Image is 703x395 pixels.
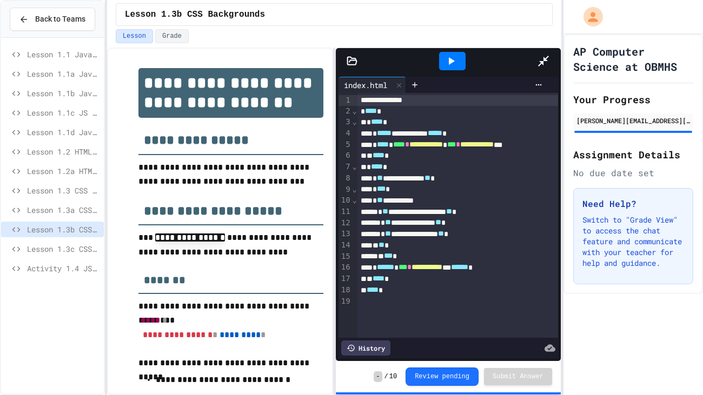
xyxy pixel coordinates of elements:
[27,126,100,138] span: Lesson 1.1d JavaScript
[389,372,397,381] span: 10
[573,147,693,162] h2: Assignment Details
[10,8,95,31] button: Back to Teams
[352,162,357,171] span: Fold line
[339,128,352,139] div: 4
[384,372,388,381] span: /
[582,197,684,210] h3: Need Help?
[352,196,357,204] span: Fold line
[27,263,100,274] span: Activity 1.4 JS Animation Intro
[339,139,352,151] div: 5
[339,173,352,184] div: 8
[339,218,352,229] div: 12
[35,14,85,25] span: Back to Teams
[573,166,693,179] div: No due date set
[341,340,390,356] div: History
[27,49,100,60] span: Lesson 1.1 JavaScript Intro
[27,107,100,118] span: Lesson 1.1c JS Intro
[125,8,265,21] span: Lesson 1.3b CSS Backgrounds
[339,77,406,93] div: index.html
[573,92,693,107] h2: Your Progress
[352,185,357,193] span: Fold line
[573,44,693,74] h1: AP Computer Science at OBMHS
[339,162,352,173] div: 7
[339,150,352,162] div: 6
[27,185,100,196] span: Lesson 1.3 CSS Introduction
[339,79,393,91] div: index.html
[352,106,357,115] span: Fold line
[27,224,100,235] span: Lesson 1.3b CSS Backgrounds
[339,106,352,117] div: 2
[27,146,100,157] span: Lesson 1.2 HTML Basics
[374,371,382,382] span: -
[339,285,352,296] div: 18
[116,29,153,43] button: Lesson
[27,243,100,255] span: Lesson 1.3c CSS Margins & Padding
[339,95,352,106] div: 1
[27,165,100,177] span: Lesson 1.2a HTML Continued
[352,117,357,126] span: Fold line
[339,240,352,251] div: 14
[339,206,352,218] div: 11
[27,204,100,216] span: Lesson 1.3a CSS Selectors
[339,262,352,273] div: 16
[406,367,479,386] button: Review pending
[493,372,543,381] span: Submit Answer
[582,215,684,269] p: Switch to "Grade View" to access the chat feature and communicate with your teacher for help and ...
[484,368,552,385] button: Submit Answer
[339,117,352,128] div: 3
[339,251,352,263] div: 15
[155,29,189,43] button: Grade
[339,296,352,307] div: 19
[576,116,690,125] div: [PERSON_NAME][EMAIL_ADDRESS][PERSON_NAME][DOMAIN_NAME]
[339,273,352,285] div: 17
[27,68,100,79] span: Lesson 1.1a JavaScript Intro
[572,4,606,29] div: My Account
[339,195,352,206] div: 10
[339,184,352,196] div: 9
[339,229,352,240] div: 13
[27,88,100,99] span: Lesson 1.1b JavaScript Intro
